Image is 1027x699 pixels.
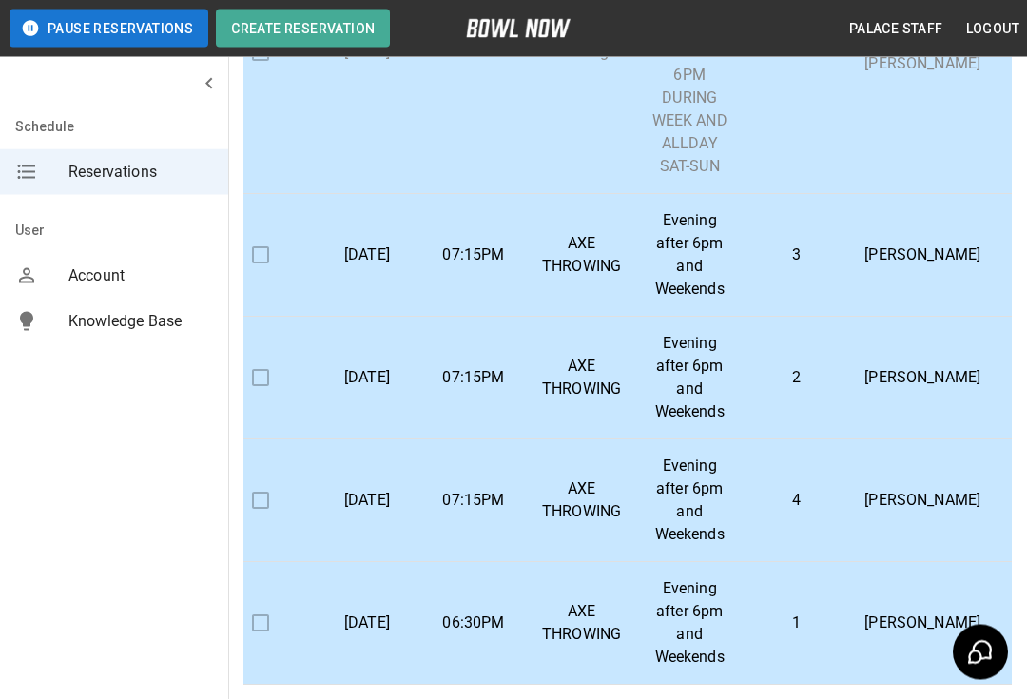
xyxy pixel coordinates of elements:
span: Account [68,264,213,287]
p: 4 [758,490,834,513]
button: Logout [959,11,1027,47]
button: Palace Staff [842,11,951,47]
p: Evening after 6pm and Weekends [651,333,727,424]
button: Pause Reservations [10,10,208,48]
p: [DATE] [329,367,405,390]
span: Reservations [68,161,213,184]
p: [PERSON_NAME] [864,612,980,635]
img: logo [466,19,571,38]
p: [DATE] [329,244,405,267]
p: AXE THROWING [542,356,621,401]
p: [PERSON_NAME] [864,490,980,513]
p: [PERSON_NAME] [864,244,980,267]
button: Create Reservation [216,10,390,48]
p: [PERSON_NAME] [864,367,980,390]
p: AXE THROWING [542,233,621,279]
p: 2 [758,367,834,390]
p: AXE THROWING [542,601,621,647]
p: 07:15PM [436,490,512,513]
p: Evening after 6pm and Weekends [651,456,727,547]
p: 07:15PM [436,367,512,390]
p: Evening after 6pm and Weekends [651,210,727,301]
p: Evening after 6pm and Weekends [651,578,727,670]
p: 1 [758,612,834,635]
p: 06:30PM [436,612,512,635]
p: [DATE] [329,612,405,635]
p: 07:15PM [436,244,512,267]
p: 3 [758,244,834,267]
span: Knowledge Base [68,310,213,333]
p: [DATE] [329,490,405,513]
p: AXE THROWING [542,478,621,524]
